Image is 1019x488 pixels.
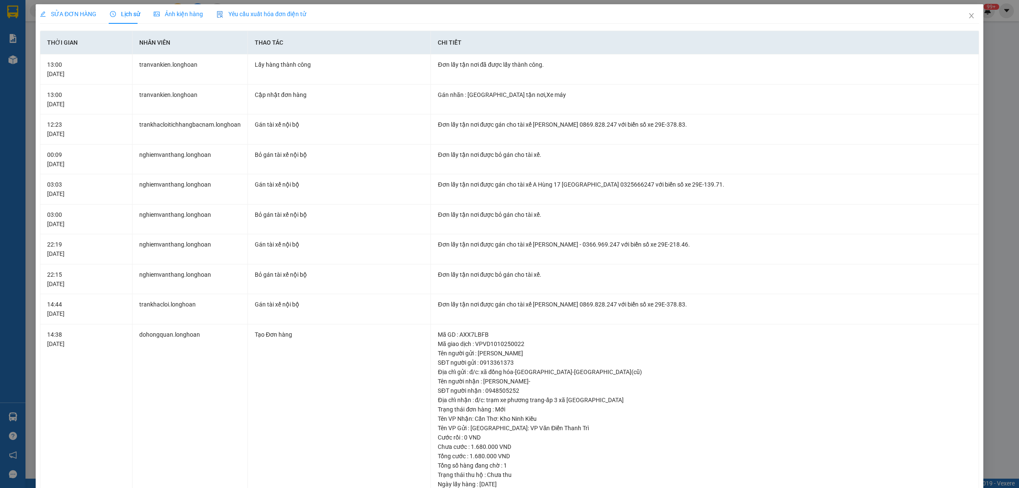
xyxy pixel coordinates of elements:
td: tranvankien.longhoan [132,85,248,115]
span: Yêu cầu xuất hóa đơn điện tử [217,11,306,17]
div: Trạng thái thu hộ : Chưa thu [438,470,972,479]
div: Bỏ gán tài xế nội bộ [255,210,424,219]
div: Lấy hàng thành công [255,60,424,69]
div: Tên VP Gửi : [GEOGRAPHIC_DATA]: VP Văn Điển Thanh Trì [438,423,972,433]
div: Bỏ gán tài xế nội bộ [255,270,424,279]
td: trankhacloi.longhoan [132,294,248,324]
div: Tổng số hàng đang chờ : 1 [438,461,972,470]
span: picture [154,11,160,17]
div: Đơn lấy tận nơi được bỏ gán cho tài xế. [438,270,972,279]
td: tranvankien.longhoan [132,54,248,85]
div: Bỏ gán tài xế nội bộ [255,150,424,159]
img: icon [217,11,223,18]
div: Đơn lấy tận nơi được gán cho tài xế [PERSON_NAME] 0869.828.247 với biển số xe 29E-378.83. [438,120,972,129]
span: close [968,12,975,19]
div: 00:09 [DATE] [47,150,125,169]
th: Chi tiết [431,31,979,54]
div: 12:23 [DATE] [47,120,125,139]
td: nghiemvanthang.longhoan [132,204,248,235]
button: Close [960,4,983,28]
td: trankhacloitichhangbacnam.longhoan [132,114,248,145]
div: Cước rồi : 0 VND [438,433,972,442]
div: Gán tài xế nội bộ [255,120,424,129]
div: 22:19 [DATE] [47,240,125,258]
span: SỬA ĐƠN HÀNG [40,11,96,17]
div: Đơn lấy tận nơi được gán cho tài xế [PERSON_NAME] - 0366.969.247 với biển số xe 29E-218.46. [438,240,972,249]
div: 14:44 [DATE] [47,300,125,318]
span: edit [40,11,46,17]
th: Nhân viên [132,31,248,54]
div: Trạng thái đơn hàng : Mới [438,405,972,414]
div: Đơn lấy tận nơi được bỏ gán cho tài xế. [438,150,972,159]
div: Địa chỉ nhận : đ/c: trạm xe phương trang-ấp 3 xã [GEOGRAPHIC_DATA] [438,395,972,405]
span: Ảnh kiện hàng [154,11,203,17]
div: Mã giao dịch : VPVD1010250022 [438,339,972,349]
div: Chưa cước : 1.680.000 VND [438,442,972,451]
div: 13:00 [DATE] [47,90,125,109]
div: Đơn lấy tận nơi đã được lấy thành công. [438,60,972,69]
td: nghiemvanthang.longhoan [132,174,248,204]
div: SĐT người nhận : 0948505252 [438,386,972,395]
div: Tạo Đơn hàng [255,330,424,339]
div: Tên VP Nhận: Cần Thơ: Kho Ninh Kiều [438,414,972,423]
div: Gán tài xế nội bộ [255,240,424,249]
span: Lịch sử [110,11,140,17]
td: nghiemvanthang.longhoan [132,145,248,175]
div: 03:00 [DATE] [47,210,125,229]
div: Đơn lấy tận nơi được gán cho tài xế [PERSON_NAME] 0869.828.247 với biển số xe 29E-378.83. [438,300,972,309]
div: Mã GD : AXX7LBFB [438,330,972,339]
div: Cập nhật đơn hàng [255,90,424,99]
div: 14:38 [DATE] [47,330,125,349]
div: Tên người nhận : [PERSON_NAME]- [438,377,972,386]
div: 13:00 [DATE] [47,60,125,79]
th: Thao tác [248,31,431,54]
div: Đơn lấy tận nơi được gán cho tài xế A Hùng 17 [GEOGRAPHIC_DATA] 0325666247 với biển số xe 29E-139... [438,180,972,189]
div: SĐT người gửi : 0913361373 [438,358,972,367]
span: clock-circle [110,11,116,17]
div: Gán tài xế nội bộ [255,180,424,189]
div: Địa chỉ gửi : đ/c: xã đồng hóa-[GEOGRAPHIC_DATA]-[GEOGRAPHIC_DATA](cũ) [438,367,972,377]
div: Đơn lấy tận nơi được bỏ gán cho tài xế. [438,210,972,219]
div: Gán tài xế nội bộ [255,300,424,309]
td: nghiemvanthang.longhoan [132,264,248,295]
div: Gán nhãn : [GEOGRAPHIC_DATA] tận nơi,Xe máy [438,90,972,99]
div: Tổng cước : 1.680.000 VND [438,451,972,461]
th: Thời gian [40,31,132,54]
td: nghiemvanthang.longhoan [132,234,248,264]
div: 22:15 [DATE] [47,270,125,289]
div: Tên người gửi : [PERSON_NAME] [438,349,972,358]
div: 03:03 [DATE] [47,180,125,199]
